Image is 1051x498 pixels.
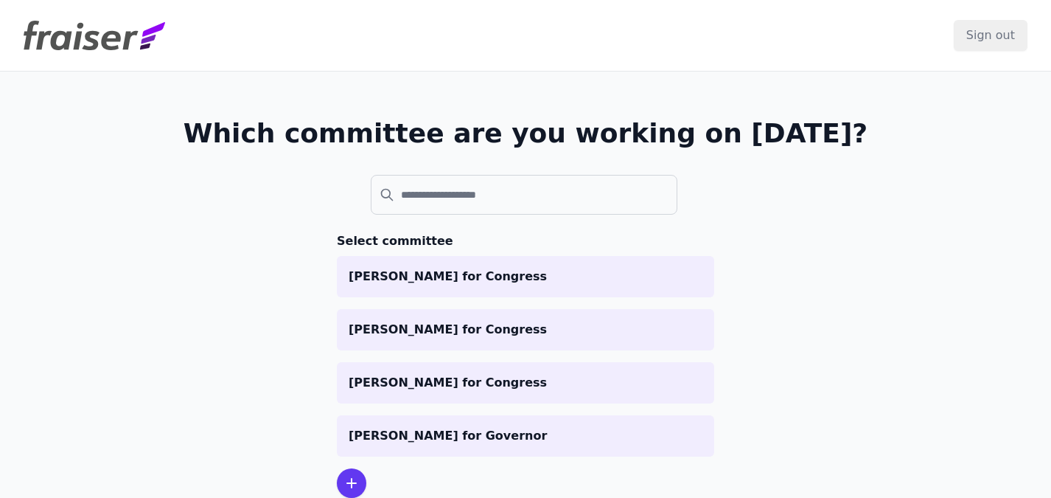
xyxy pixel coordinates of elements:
p: [PERSON_NAME] for Congress [349,374,702,392]
p: [PERSON_NAME] for Governor [349,427,702,445]
input: Sign out [954,20,1027,51]
a: [PERSON_NAME] for Congress [337,256,714,297]
img: Fraiser Logo [24,21,165,50]
h3: Select committee [337,232,714,250]
a: [PERSON_NAME] for Congress [337,309,714,350]
p: [PERSON_NAME] for Congress [349,268,702,286]
h1: Which committee are you working on [DATE]? [184,119,868,148]
a: [PERSON_NAME] for Governor [337,415,714,457]
p: [PERSON_NAME] for Congress [349,321,702,339]
a: [PERSON_NAME] for Congress [337,362,714,404]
